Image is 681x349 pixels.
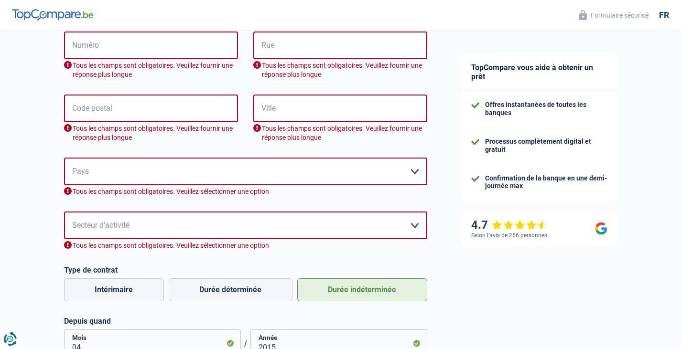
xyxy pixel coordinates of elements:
div: 4.7 [471,218,548,232]
div: Tous les champs sont obligatoires. Veuillez fournir une réponse plus longue [64,124,238,142]
label: Depuis quand [64,317,427,326]
img: Advertisement [2,91,3,92]
div: Tous les champs sont obligatoires. Veuillez sélectionner une option [64,187,427,196]
span: / [241,339,250,348]
div: Tous les champs sont obligatoires. Veuillez fournir une réponse plus longue [253,124,427,142]
div: Tous les champs sont obligatoires. Veuillez sélectionner une option [64,241,427,250]
div: Offres instantanées de toutes les banques [485,101,607,117]
img: TopCompare Logo [12,9,93,21]
button: Formulaire sécurisé [573,7,654,23]
div: fr [659,10,669,21]
div: Tous les champs sont obligatoires. Veuillez fournir une réponse plus longue [253,61,427,79]
div: Processus complètement digital et gratuit [485,137,607,154]
label: Durée déterminée [169,278,292,301]
div: TopCompare vous aide à obtenir un prêt [462,53,617,91]
div: Tous les champs sont obligatoires. Veuillez fournir une réponse plus longue [64,61,238,79]
label: Durée indéterminée [297,278,427,301]
label: Intérimaire [64,278,164,301]
div: Selon l’avis de 266 personnes [471,232,547,239]
div: Confirmation de la banque en une demi-journée max [485,174,607,190]
label: Type de contrat [64,265,427,275]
